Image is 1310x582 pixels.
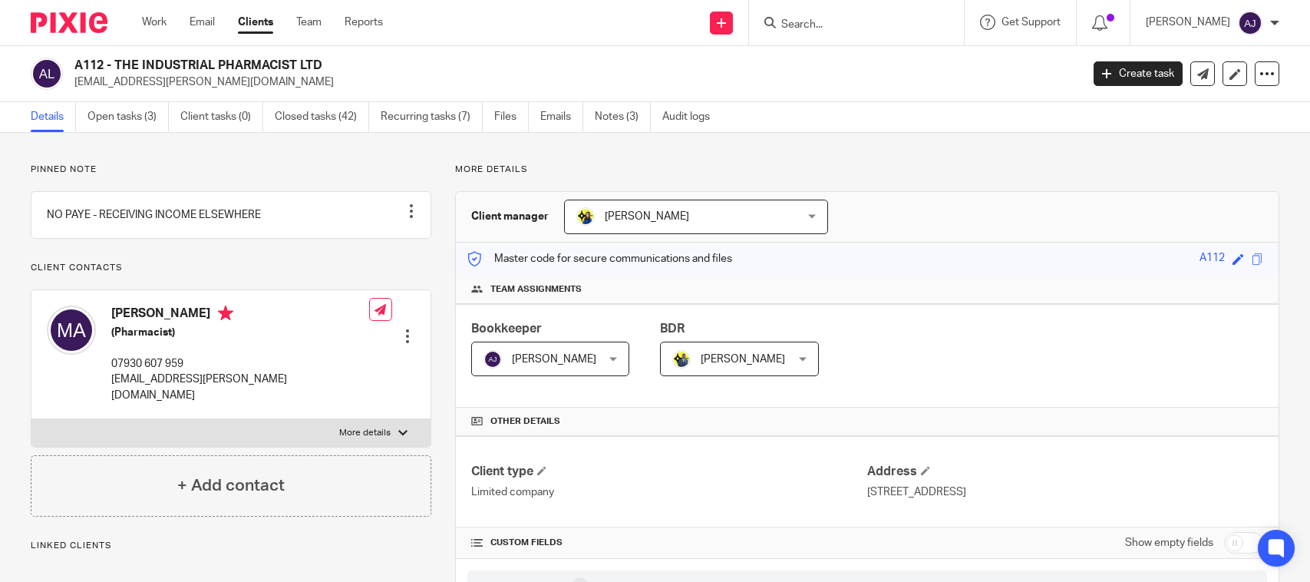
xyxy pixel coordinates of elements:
img: Dennis-Starbridge.jpg [672,350,691,369]
p: [EMAIL_ADDRESS][PERSON_NAME][DOMAIN_NAME] [111,372,369,403]
span: BDR [660,322,685,335]
p: More details [455,164,1279,176]
p: More details [339,427,391,439]
a: Files [494,102,529,132]
span: [PERSON_NAME] [605,211,689,222]
a: Work [142,15,167,30]
span: Get Support [1001,17,1061,28]
span: [PERSON_NAME] [701,354,785,365]
span: Team assignments [490,283,582,296]
h4: CUSTOM FIELDS [471,537,867,549]
span: Other details [490,415,560,428]
p: [STREET_ADDRESS] [867,484,1263,500]
p: Master code for secure communications and files [467,251,732,266]
img: svg%3E [47,306,96,355]
p: 07930 607 959 [111,356,369,372]
p: Linked clients [31,540,431,552]
img: svg%3E [483,350,502,369]
a: Details [31,102,76,132]
a: Emails [540,102,583,132]
h4: [PERSON_NAME] [111,306,369,325]
a: Clients [238,15,273,30]
h4: + Add contact [177,474,285,498]
span: [PERSON_NAME] [512,354,596,365]
p: Client contacts [31,262,431,274]
img: svg%3E [31,58,63,90]
h2: A112 - THE INDUSTRIAL PHARMACIST LTD [74,58,871,74]
a: Notes (3) [595,102,651,132]
img: Pixie [31,12,107,33]
input: Search [780,18,918,32]
i: Primary [218,306,233,321]
img: Bobo-Starbridge%201.jpg [576,207,595,226]
a: Closed tasks (42) [275,102,369,132]
p: Pinned note [31,164,431,176]
a: Create task [1094,61,1183,86]
h4: Address [867,464,1263,480]
h3: Client manager [471,209,549,224]
div: A112 [1199,250,1225,268]
p: [EMAIL_ADDRESS][PERSON_NAME][DOMAIN_NAME] [74,74,1071,90]
img: svg%3E [1238,11,1262,35]
h4: Client type [471,464,867,480]
span: Bookkeeper [471,322,542,335]
a: Reports [345,15,383,30]
a: Team [296,15,322,30]
p: [PERSON_NAME] [1146,15,1230,30]
a: Client tasks (0) [180,102,263,132]
h5: (Pharmacist) [111,325,369,340]
p: Limited company [471,484,867,500]
a: Open tasks (3) [87,102,169,132]
a: Audit logs [662,102,721,132]
a: Email [190,15,215,30]
label: Show empty fields [1125,535,1213,551]
a: Recurring tasks (7) [381,102,483,132]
